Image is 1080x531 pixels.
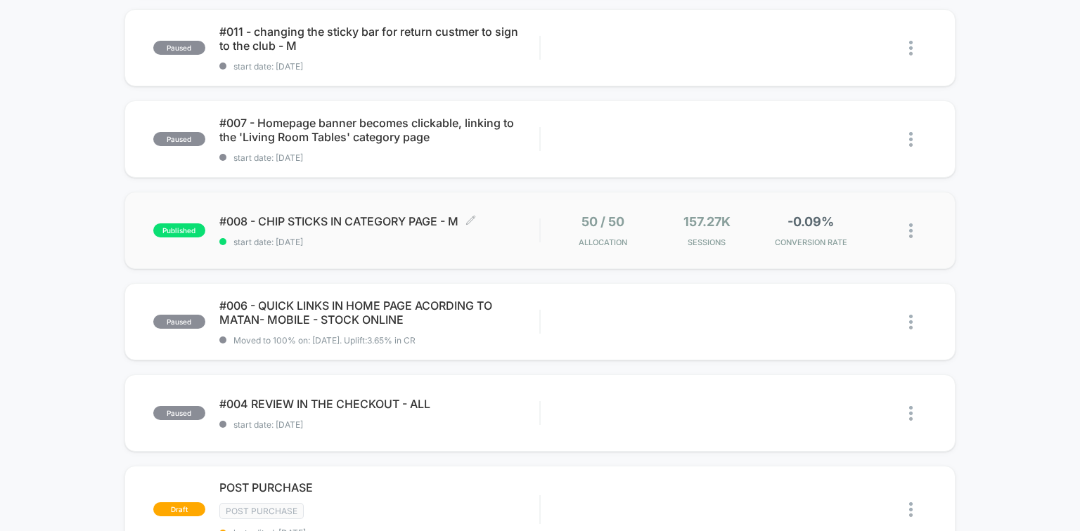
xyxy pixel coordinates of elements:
[909,132,913,147] img: close
[787,214,834,229] span: -0.09%
[153,502,205,516] span: draft
[153,132,205,146] span: paused
[219,152,540,163] span: start date: [DATE]
[219,61,540,72] span: start date: [DATE]
[219,503,304,519] span: Post Purchase
[153,223,205,237] span: published
[219,25,540,53] span: #011 - changing the sticky bar for return custmer to sign to the club - M
[153,406,205,420] span: paused
[683,214,731,229] span: 157.27k
[219,299,540,327] span: #006 - QUICK LINKS IN HOME PAGE ACORDING TO MATAN- MOBILE - STOCK ONLINE
[153,315,205,329] span: paused
[909,223,913,238] img: close
[219,116,540,144] span: #007 - Homepage banner becomes clickable, linking to the 'Living Room Tables' category page
[219,214,540,228] span: #008 - CHIP STICKS IN CATEGORY PAGE - M
[219,419,540,430] span: start date: [DATE]
[219,397,540,411] span: #004 REVIEW IN THE CHECKOUT - ALL
[579,237,627,247] span: Allocation
[581,214,624,229] span: 50 / 50
[153,41,205,55] span: paused
[909,315,913,329] img: close
[909,41,913,55] img: close
[909,406,913,421] img: close
[909,502,913,517] img: close
[233,335,416,346] span: Moved to 100% on: [DATE] . Uplift: 3.65% in CR
[219,237,540,247] span: start date: [DATE]
[762,237,859,247] span: CONVERSION RATE
[219,480,540,494] span: POST PURCHASE
[658,237,755,247] span: Sessions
